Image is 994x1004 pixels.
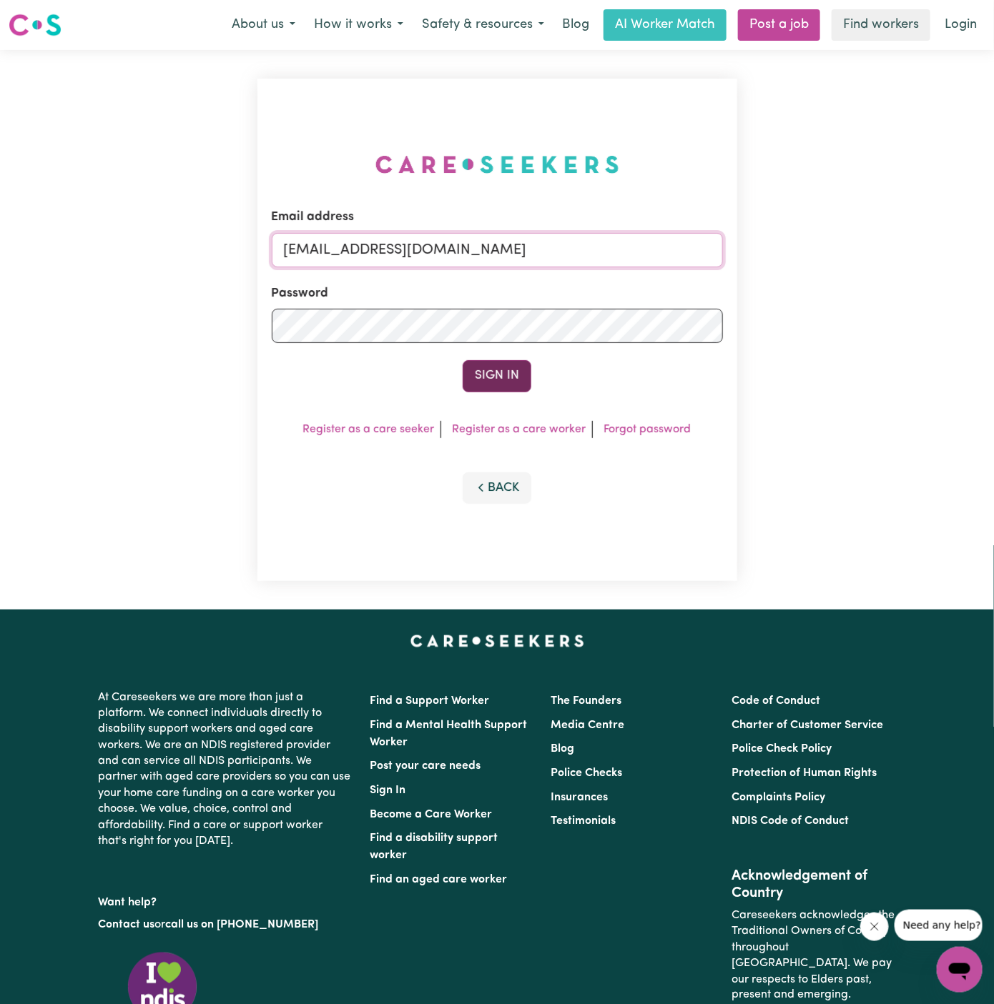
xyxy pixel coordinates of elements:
[370,760,481,772] a: Post your care needs
[732,720,884,731] a: Charter of Customer Service
[413,10,553,40] button: Safety & resources
[98,911,353,938] p: or
[410,635,584,647] a: Careseekers home page
[370,695,489,707] a: Find a Support Worker
[732,815,850,827] a: NDIS Code of Conduct
[551,720,624,731] a: Media Centre
[732,792,826,803] a: Complaints Policy
[272,208,355,227] label: Email address
[937,947,983,993] iframe: Button to launch messaging window
[453,424,586,435] a: Register as a care worker
[370,832,498,861] a: Find a disability support worker
[9,9,61,41] a: Careseekers logo
[303,424,435,435] a: Register as a care seeker
[732,743,832,755] a: Police Check Policy
[463,472,531,504] button: Back
[551,767,622,779] a: Police Checks
[305,10,413,40] button: How it works
[370,874,507,885] a: Find an aged care worker
[551,743,574,755] a: Blog
[98,684,353,855] p: At Careseekers we are more than just a platform. We connect individuals directly to disability su...
[936,9,985,41] a: Login
[732,695,821,707] a: Code of Conduct
[732,767,877,779] a: Protection of Human Rights
[98,919,154,930] a: Contact us
[553,9,598,41] a: Blog
[895,910,983,941] iframe: Message from company
[738,9,820,41] a: Post a job
[272,233,723,267] input: Email address
[222,10,305,40] button: About us
[463,360,531,392] button: Sign In
[604,9,727,41] a: AI Worker Match
[272,284,329,303] label: Password
[9,12,61,38] img: Careseekers logo
[370,720,527,748] a: Find a Mental Health Support Worker
[370,785,405,796] a: Sign In
[732,868,896,902] h2: Acknowledgement of Country
[860,913,889,941] iframe: Close message
[165,919,318,930] a: call us on [PHONE_NUMBER]
[370,809,492,820] a: Become a Care Worker
[604,424,692,435] a: Forgot password
[551,792,608,803] a: Insurances
[98,889,353,910] p: Want help?
[551,695,621,707] a: The Founders
[551,815,616,827] a: Testimonials
[832,9,930,41] a: Find workers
